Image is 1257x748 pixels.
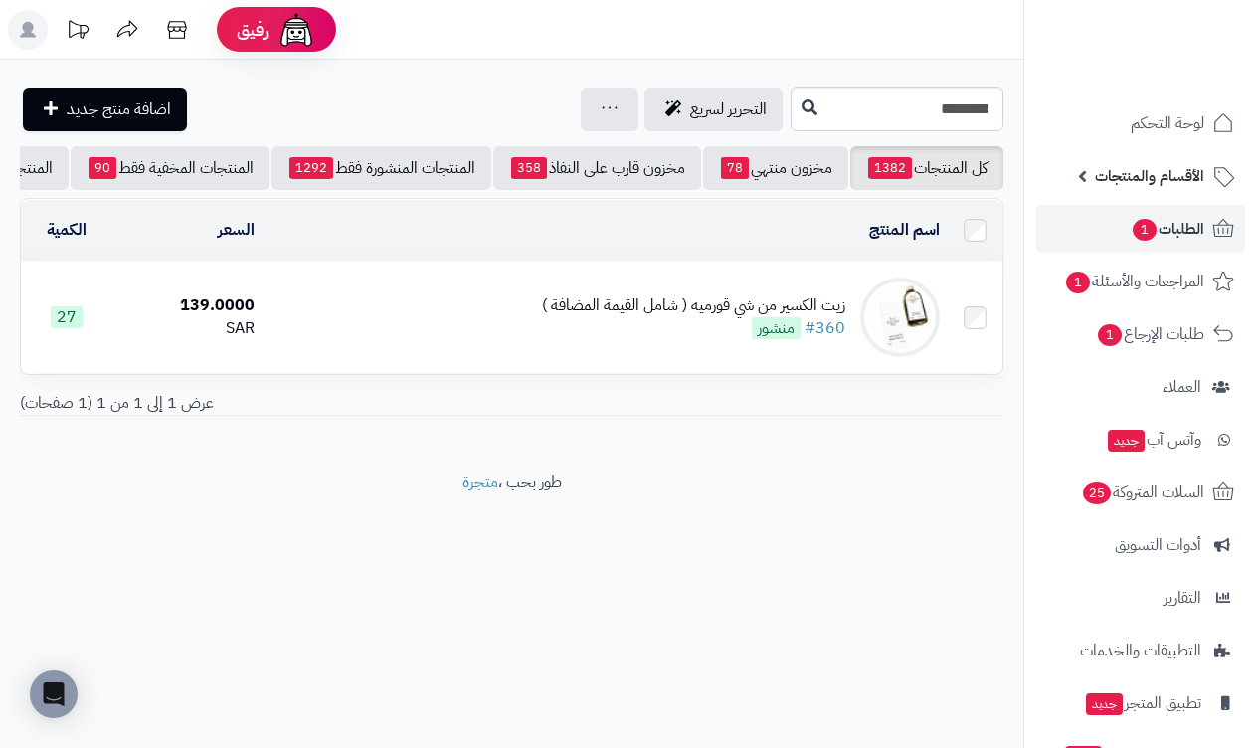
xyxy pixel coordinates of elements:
a: وآتس آبجديد [1036,416,1245,464]
span: 1 [1098,324,1122,346]
a: تطبيق المتجرجديد [1036,679,1245,727]
span: تطبيق المتجر [1084,689,1201,717]
span: جديد [1086,693,1123,715]
span: وآتس آب [1106,426,1201,454]
a: الطلبات1 [1036,205,1245,253]
span: طلبات الإرجاع [1096,320,1204,348]
a: اضافة منتج جديد [23,88,187,131]
span: الأقسام والمنتجات [1095,162,1204,190]
div: Open Intercom Messenger [30,670,78,718]
span: 1 [1066,272,1090,293]
a: التطبيقات والخدمات [1036,627,1245,674]
a: مخزون قارب على النفاذ358 [493,146,701,190]
span: منشور [752,317,801,339]
span: 78 [721,157,749,179]
a: المنتجات المنشورة فقط1292 [271,146,491,190]
span: 1382 [868,157,912,179]
div: 139.0000 [121,294,256,317]
a: طلبات الإرجاع1 [1036,310,1245,358]
span: الطلبات [1131,215,1204,243]
span: 90 [89,157,116,179]
span: السلات المتروكة [1081,478,1204,506]
a: كل المنتجات1382 [850,146,1003,190]
span: 27 [51,306,83,328]
a: السعر [218,218,255,242]
span: لوحة التحكم [1131,109,1204,137]
span: 1292 [289,157,333,179]
span: العملاء [1163,373,1201,401]
a: لوحة التحكم [1036,99,1245,147]
span: التطبيقات والخدمات [1080,637,1201,664]
span: المراجعات والأسئلة [1064,268,1204,295]
a: مخزون منتهي78 [703,146,848,190]
span: جديد [1108,430,1145,452]
div: زيت الكسير من شي قورميه ( شامل القيمة المضافة ) [542,294,845,317]
a: التقارير [1036,574,1245,622]
a: أدوات التسويق [1036,521,1245,569]
span: 1 [1133,219,1157,241]
span: التحرير لسريع [690,97,767,121]
a: #360 [805,316,845,340]
a: المنتجات المخفية فقط90 [71,146,269,190]
a: المراجعات والأسئلة1 [1036,258,1245,305]
span: أدوات التسويق [1115,531,1201,559]
span: التقارير [1164,584,1201,612]
span: 358 [511,157,547,179]
a: اسم المنتج [869,218,940,242]
a: التحرير لسريع [644,88,783,131]
a: متجرة [462,470,498,494]
span: 25 [1083,482,1111,504]
span: اضافة منتج جديد [67,97,171,121]
a: الكمية [47,218,87,242]
div: SAR [121,317,256,340]
a: تحديثات المنصة [53,10,102,55]
a: العملاء [1036,363,1245,411]
img: logo-2.png [1122,54,1238,95]
span: رفيق [237,18,269,42]
div: عرض 1 إلى 1 من 1 (1 صفحات) [5,392,512,415]
img: زيت الكسير من شي قورميه ( شامل القيمة المضافة ) [860,278,940,357]
img: ai-face.png [276,10,316,50]
a: السلات المتروكة25 [1036,468,1245,516]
